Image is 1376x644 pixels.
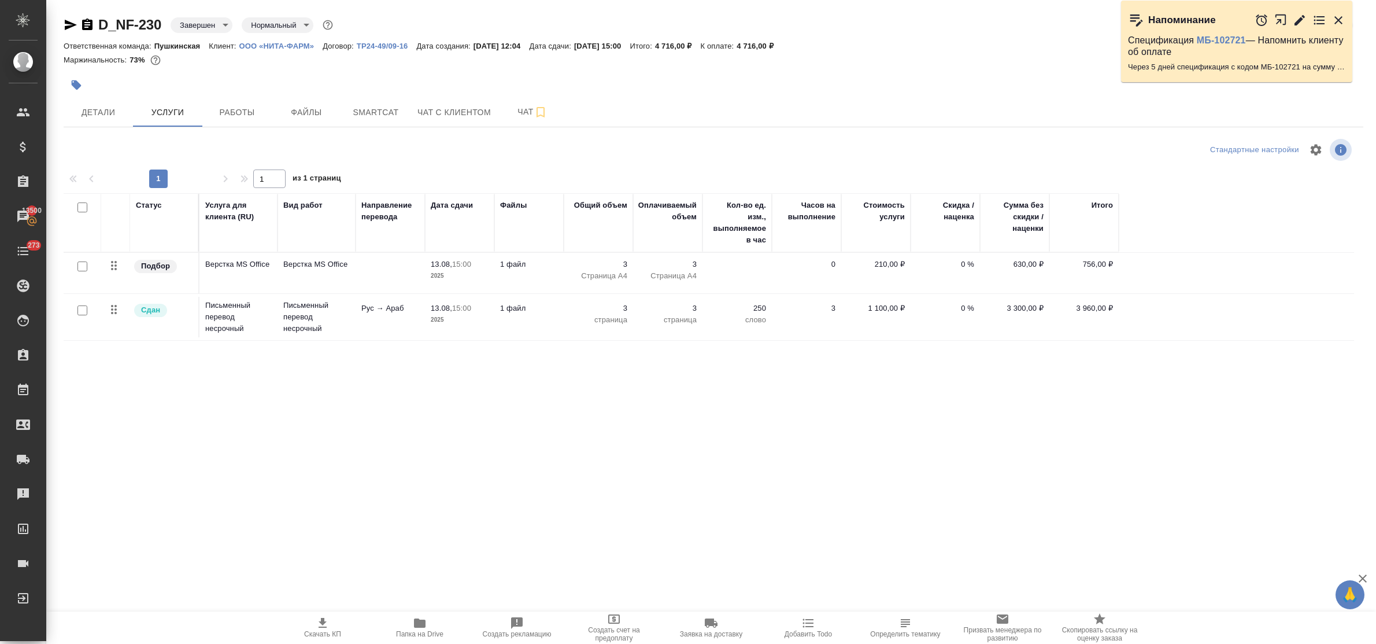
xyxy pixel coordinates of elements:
[986,259,1044,270] p: 630,00 ₽
[505,105,560,119] span: Чат
[3,237,43,266] a: 273
[574,200,627,211] div: Общий объем
[1274,8,1288,32] button: Открыть в новой вкладке
[141,304,160,316] p: Сдан
[1293,13,1307,27] button: Редактировать
[1207,141,1302,159] div: split button
[361,303,419,314] p: Рус → Араб
[361,200,419,223] div: Направление перевода
[171,17,232,33] div: Завершен
[136,200,162,211] div: Статус
[1197,35,1246,45] a: МБ-102721
[242,17,313,33] div: Завершен
[71,105,126,120] span: Детали
[1092,200,1113,211] div: Итого
[529,42,574,50] p: Дата сдачи:
[348,105,404,120] span: Smartcat
[569,259,627,270] p: 3
[431,270,489,282] p: 2025
[3,202,43,231] a: 13500
[98,17,161,32] a: D_NF-230
[431,314,489,326] p: 2025
[655,42,701,50] p: 4 716,00 ₽
[130,56,147,64] p: 73%
[1255,13,1268,27] button: Отложить
[778,200,835,223] div: Часов на выполнение
[986,303,1044,314] p: 3 300,00 ₽
[205,200,272,223] div: Услуга для клиента (RU)
[431,200,473,211] div: Дата сдачи
[323,42,357,50] p: Договор:
[708,303,766,314] p: 250
[64,56,130,64] p: Маржинальность:
[500,303,558,314] p: 1 файл
[500,259,558,270] p: 1 файл
[500,200,527,211] div: Файлы
[357,42,417,50] p: ТР24-49/09-16
[283,200,323,211] div: Вид работ
[569,270,627,282] p: Страница А4
[1302,136,1330,164] span: Настроить таблицу
[209,105,265,120] span: Работы
[431,260,452,268] p: 13.08,
[205,259,272,270] p: Верстка MS Office
[15,205,49,216] span: 13500
[916,259,974,270] p: 0 %
[569,314,627,326] p: страница
[209,42,239,50] p: Клиент:
[847,259,905,270] p: 210,00 ₽
[847,200,905,223] div: Стоимость услуги
[283,259,350,270] p: Верстка MS Office
[1312,13,1326,27] button: Перейти в todo
[630,42,655,50] p: Итого:
[639,259,697,270] p: 3
[1331,13,1345,27] button: Закрыть
[1340,583,1360,607] span: 🙏
[1128,35,1345,58] p: Спецификация — Напомнить клиенту об оплате
[239,42,323,50] p: ООО «НИТА-ФАРМ»
[64,18,77,32] button: Скопировать ссылку для ЯМессенджера
[239,41,323,50] a: ООО «НИТА-ФАРМ»
[64,72,89,98] button: Добавить тэг
[80,18,94,32] button: Скопировать ссылку
[205,300,272,334] p: Письменный перевод несрочный
[986,200,1044,234] div: Сумма без скидки / наценки
[772,253,841,293] td: 0
[569,303,627,314] p: 3
[452,260,471,268] p: 15:00
[708,200,766,246] div: Кол-во ед. изм., выполняемое в час
[357,41,417,50] a: ТР24-49/09-16
[64,42,154,50] p: Ответственная команда:
[416,42,473,50] p: Дата создания:
[1336,580,1364,609] button: 🙏
[1148,14,1216,26] p: Напоминание
[141,260,170,272] p: Подбор
[148,53,163,68] button: 1046.80 RUB;
[534,105,548,119] svg: Подписаться
[638,200,697,223] div: Оплачиваемый объем
[916,200,974,223] div: Скидка / наценка
[772,297,841,337] td: 3
[1330,139,1354,161] span: Посмотреть информацию
[154,42,209,50] p: Пушкинская
[176,20,219,30] button: Завершен
[1128,61,1345,73] p: Через 5 дней спецификация с кодом МБ-102721 на сумму 2880 RUB будет просрочена
[847,303,905,314] p: 1 100,00 ₽
[279,105,334,120] span: Файлы
[417,105,491,120] span: Чат с клиентом
[574,42,630,50] p: [DATE] 15:00
[247,20,299,30] button: Нормальный
[21,240,47,251] span: 273
[283,300,350,334] p: Письменный перевод несрочный
[708,314,766,326] p: слово
[140,105,195,120] span: Услуги
[1055,259,1113,270] p: 756,00 ₽
[293,171,341,188] span: из 1 страниц
[916,303,974,314] p: 0 %
[1055,303,1113,314] p: 3 960,00 ₽
[639,314,697,326] p: страница
[639,303,697,314] p: 3
[737,42,782,50] p: 4 716,00 ₽
[431,304,452,312] p: 13.08,
[474,42,530,50] p: [DATE] 12:04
